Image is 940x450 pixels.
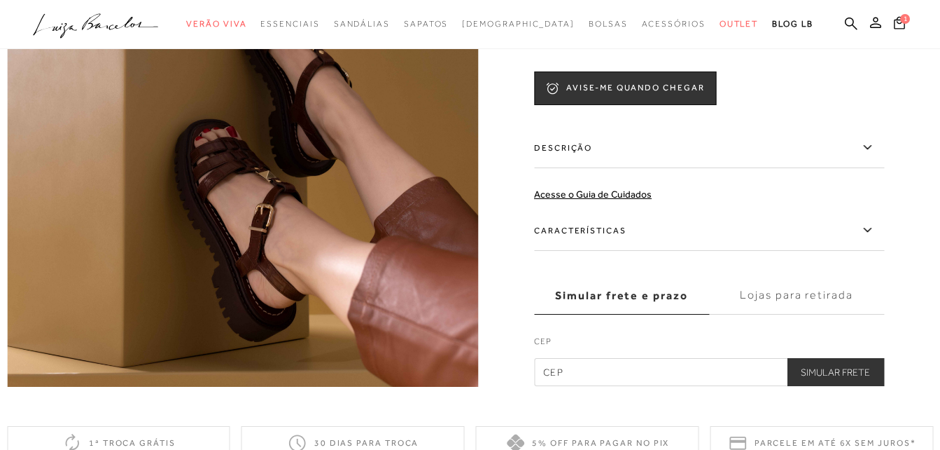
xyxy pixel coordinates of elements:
span: Sapatos [404,19,448,29]
a: categoryNavScreenReaderText [260,11,319,37]
span: [DEMOGRAPHIC_DATA] [462,19,575,29]
a: categoryNavScreenReaderText [642,11,706,37]
a: categoryNavScreenReaderText [404,11,448,37]
span: Verão Viva [186,19,246,29]
button: AVISE-ME QUANDO CHEGAR [534,71,716,105]
a: noSubCategoriesText [462,11,575,37]
a: categoryNavScreenReaderText [589,11,628,37]
span: Sandálias [334,19,390,29]
a: categoryNavScreenReaderText [186,11,246,37]
label: Características [534,210,884,251]
button: 1 [890,15,909,34]
span: Bolsas [589,19,628,29]
input: CEP [534,359,884,387]
a: categoryNavScreenReaderText [720,11,759,37]
span: Outlet [720,19,759,29]
span: BLOG LB [772,19,813,29]
button: Simular Frete [787,359,884,387]
label: Simular frete e prazo [534,277,709,315]
label: CEP [534,335,884,355]
a: BLOG LB [772,11,813,37]
span: Essenciais [260,19,319,29]
a: Acesse o Guia de Cuidados [534,189,652,200]
label: Lojas para retirada [709,277,884,315]
label: Descrição [534,128,884,168]
a: categoryNavScreenReaderText [334,11,390,37]
span: Acessórios [642,19,706,29]
span: 1 [900,14,910,24]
